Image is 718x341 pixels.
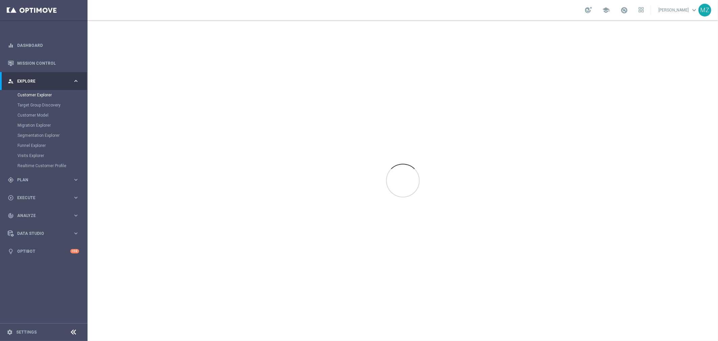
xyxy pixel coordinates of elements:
span: Analyze [17,214,73,218]
div: Customer Explorer [18,90,87,100]
a: Customer Model [18,113,70,118]
button: gps_fixed Plan keyboard_arrow_right [7,177,79,183]
span: Plan [17,178,73,182]
a: Realtime Customer Profile [18,163,70,168]
i: track_changes [8,213,14,219]
a: Funnel Explorer [18,143,70,148]
button: person_search Explore keyboard_arrow_right [7,79,79,84]
a: Settings [16,330,37,334]
button: Data Studio keyboard_arrow_right [7,231,79,236]
button: equalizer Dashboard [7,43,79,48]
i: keyboard_arrow_right [73,78,79,84]
div: Target Group Discovery [18,100,87,110]
div: Dashboard [8,36,79,54]
button: play_circle_outline Execute keyboard_arrow_right [7,195,79,200]
span: Execute [17,196,73,200]
i: keyboard_arrow_right [73,212,79,219]
a: Migration Explorer [18,123,70,128]
button: track_changes Analyze keyboard_arrow_right [7,213,79,218]
div: Analyze [8,213,73,219]
div: Optibot [8,242,79,260]
div: Execute [8,195,73,201]
i: lightbulb [8,248,14,254]
span: keyboard_arrow_down [690,6,698,14]
i: person_search [8,78,14,84]
i: gps_fixed [8,177,14,183]
button: Mission Control [7,61,79,66]
i: settings [7,329,13,335]
a: Mission Control [17,54,79,72]
span: school [602,6,610,14]
i: keyboard_arrow_right [73,177,79,183]
a: Dashboard [17,36,79,54]
div: Customer Model [18,110,87,120]
a: [PERSON_NAME]keyboard_arrow_down [658,5,698,15]
div: Data Studio [8,230,73,237]
i: keyboard_arrow_right [73,230,79,237]
i: equalizer [8,42,14,49]
a: Segmentation Explorer [18,133,70,138]
div: Explore [8,78,73,84]
i: play_circle_outline [8,195,14,201]
a: Customer Explorer [18,92,70,98]
div: Mission Control [8,54,79,72]
div: Funnel Explorer [18,141,87,151]
div: Realtime Customer Profile [18,161,87,171]
div: Plan [8,177,73,183]
i: keyboard_arrow_right [73,194,79,201]
div: MZ [698,4,711,17]
a: Visits Explorer [18,153,70,158]
div: Visits Explorer [18,151,87,161]
div: Migration Explorer [18,120,87,130]
div: Segmentation Explorer [18,130,87,141]
a: Target Group Discovery [18,102,70,108]
div: +10 [70,249,79,253]
span: Explore [17,79,73,83]
span: Data Studio [17,231,73,236]
button: lightbulb Optibot +10 [7,249,79,254]
a: Optibot [17,242,70,260]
